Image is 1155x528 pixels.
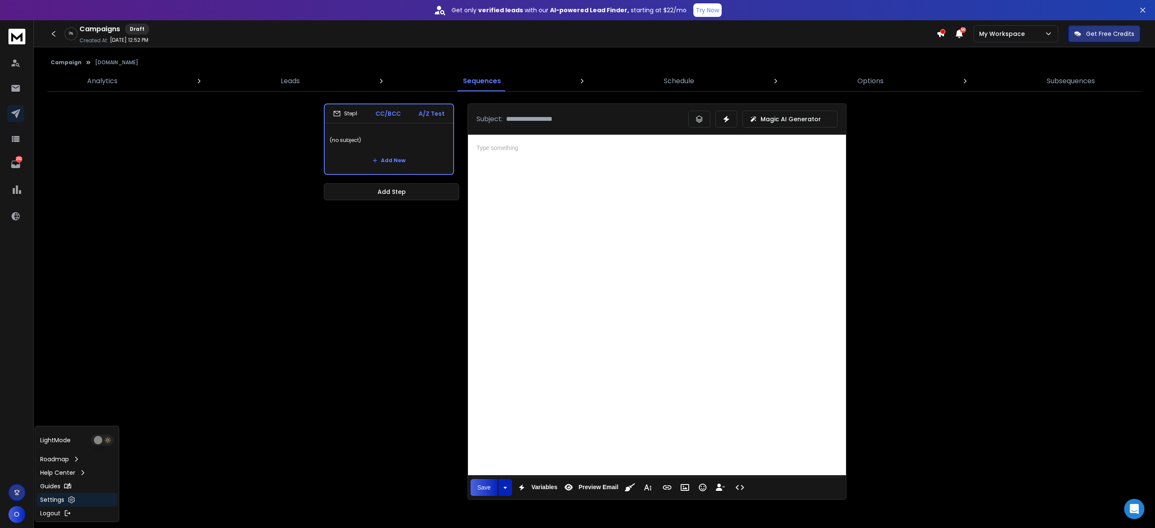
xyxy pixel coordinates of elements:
p: Help Center [40,468,75,477]
button: Get Free Credits [1068,25,1140,42]
div: Step 1 [333,110,357,117]
a: 250 [7,156,24,173]
p: Sequences [463,76,501,86]
button: O [8,506,25,523]
p: Subject: [476,114,503,124]
p: Settings [40,495,64,504]
button: Clean HTML [622,479,638,496]
div: Draft [125,24,149,35]
p: [DATE] 12:52 PM [110,37,148,44]
p: My Workspace [979,30,1028,38]
strong: verified leads [478,6,523,14]
a: Settings [37,493,117,506]
p: Created At: [79,37,108,44]
p: Analytics [87,76,118,86]
button: Add New [366,152,412,169]
p: [DOMAIN_NAME] [95,59,138,66]
h1: Campaigns [79,24,120,34]
p: 0 % [69,31,73,36]
button: Insert Image (Ctrl+P) [677,479,693,496]
li: Step1CC/BCCA/Z Test(no subject)Add New [324,103,454,175]
a: Leads [276,71,305,91]
a: Roadmap [37,452,117,466]
button: Preview Email [561,479,620,496]
a: Sequences [458,71,506,91]
p: Try Now [696,6,719,14]
a: Schedule [659,71,699,91]
p: Leads [281,76,300,86]
p: Subsequences [1047,76,1095,86]
p: Light Mode [40,436,71,444]
p: Roadmap [40,455,69,463]
button: More Text [640,479,656,496]
p: Options [857,76,884,86]
button: Try Now [693,3,722,17]
p: 250 [16,156,22,163]
a: Analytics [82,71,123,91]
button: Magic AI Generator [742,111,838,128]
button: Variables [514,479,559,496]
button: Add Step [324,183,459,200]
a: Help Center [37,466,117,479]
p: Magic AI Generator [761,115,821,123]
div: Open Intercom Messenger [1124,499,1144,519]
p: A/Z Test [419,109,445,118]
button: Insert Unsubscribe Link [712,479,728,496]
img: logo [8,29,25,44]
a: Subsequences [1042,71,1100,91]
p: CC/BCC [375,109,401,118]
button: Save [471,479,498,496]
span: 50 [960,27,966,33]
button: Code View [732,479,748,496]
span: Variables [530,484,559,491]
button: Campaign [51,59,82,66]
a: Guides [37,479,117,493]
strong: AI-powered Lead Finder, [550,6,629,14]
p: (no subject) [330,128,448,152]
a: Options [852,71,889,91]
p: Get only with our starting at $22/mo [452,6,687,14]
p: Schedule [664,76,694,86]
p: Logout [40,509,60,517]
p: Get Free Credits [1086,30,1134,38]
button: Insert Link (Ctrl+K) [659,479,675,496]
button: Emoticons [695,479,711,496]
p: Guides [40,482,60,490]
span: Preview Email [577,484,620,491]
